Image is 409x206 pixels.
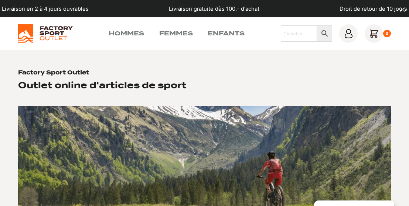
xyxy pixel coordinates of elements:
[281,25,317,42] input: Chercher
[159,29,193,38] a: Femmes
[2,5,89,13] p: Livraison en 2 à 4 jours ouvrables
[18,24,72,43] img: Factory Sport Outlet
[383,30,391,37] div: 0
[340,5,407,13] p: Droit de retour de 10 jours
[18,69,89,76] h1: Factory Sport Outlet
[396,4,409,17] button: dismiss
[18,80,187,91] h2: Outlet online d'articles de sport
[169,5,259,13] p: Livraison gratuite dès 100.- d'achat
[109,29,144,38] a: Hommes
[208,29,245,38] a: Enfants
